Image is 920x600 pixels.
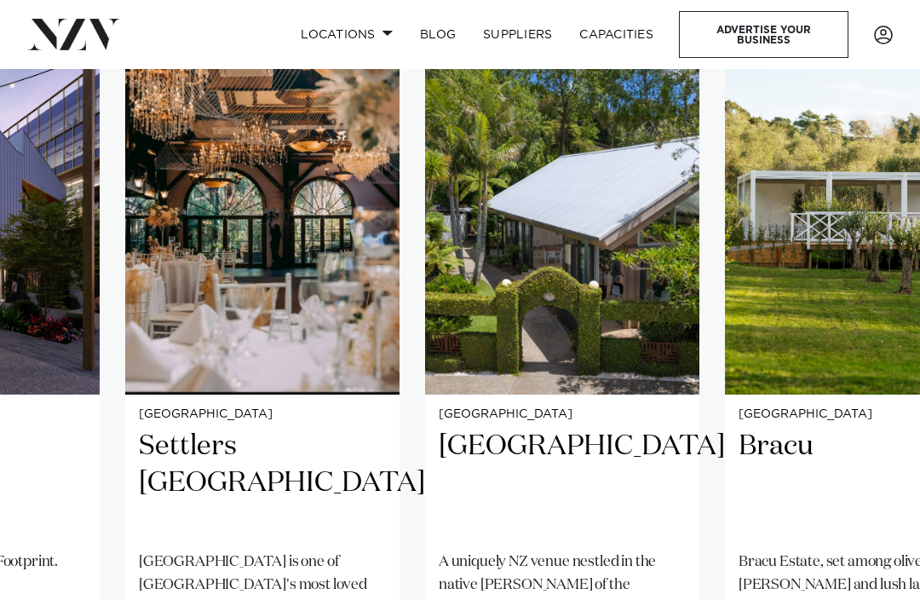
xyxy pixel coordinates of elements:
[287,16,406,53] a: Locations
[406,16,469,53] a: BLOG
[439,408,686,421] small: [GEOGRAPHIC_DATA]
[139,408,386,421] small: [GEOGRAPHIC_DATA]
[439,428,686,539] h2: [GEOGRAPHIC_DATA]
[27,19,120,49] img: nzv-logo.png
[566,16,667,53] a: Capacities
[139,428,386,539] h2: Settlers [GEOGRAPHIC_DATA]
[679,11,848,58] a: Advertise your business
[469,16,566,53] a: SUPPLIERS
